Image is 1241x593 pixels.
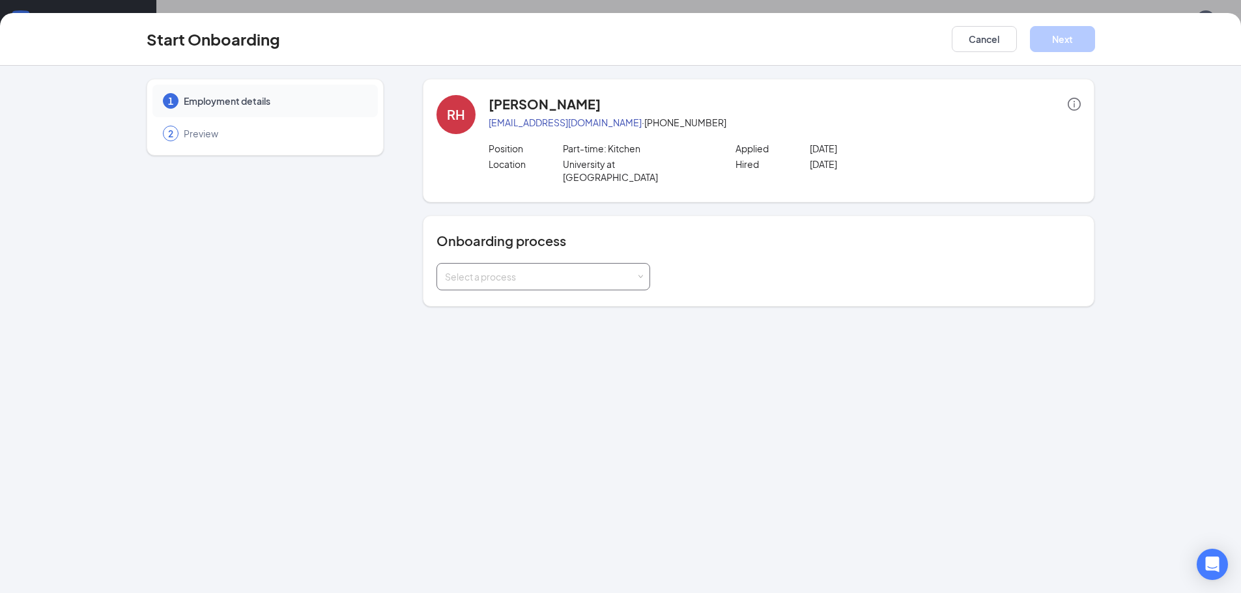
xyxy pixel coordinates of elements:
span: Preview [184,127,365,140]
p: · [PHONE_NUMBER] [489,116,1081,129]
h4: Onboarding process [436,232,1081,250]
p: University at [GEOGRAPHIC_DATA] [563,158,711,184]
span: info-circle [1068,98,1081,111]
span: 1 [168,94,173,107]
button: Next [1030,26,1095,52]
h4: [PERSON_NAME] [489,95,601,113]
p: Part-time: Kitchen [563,142,711,155]
span: Employment details [184,94,365,107]
div: Open Intercom Messenger [1197,549,1228,580]
h3: Start Onboarding [147,28,280,50]
p: Hired [735,158,810,171]
div: Select a process [445,270,636,283]
a: [EMAIL_ADDRESS][DOMAIN_NAME] [489,117,642,128]
p: [DATE] [810,142,958,155]
button: Cancel [952,26,1017,52]
div: RH [447,105,465,124]
span: 2 [168,127,173,140]
p: Location [489,158,563,171]
p: Applied [735,142,810,155]
p: Position [489,142,563,155]
p: [DATE] [810,158,958,171]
